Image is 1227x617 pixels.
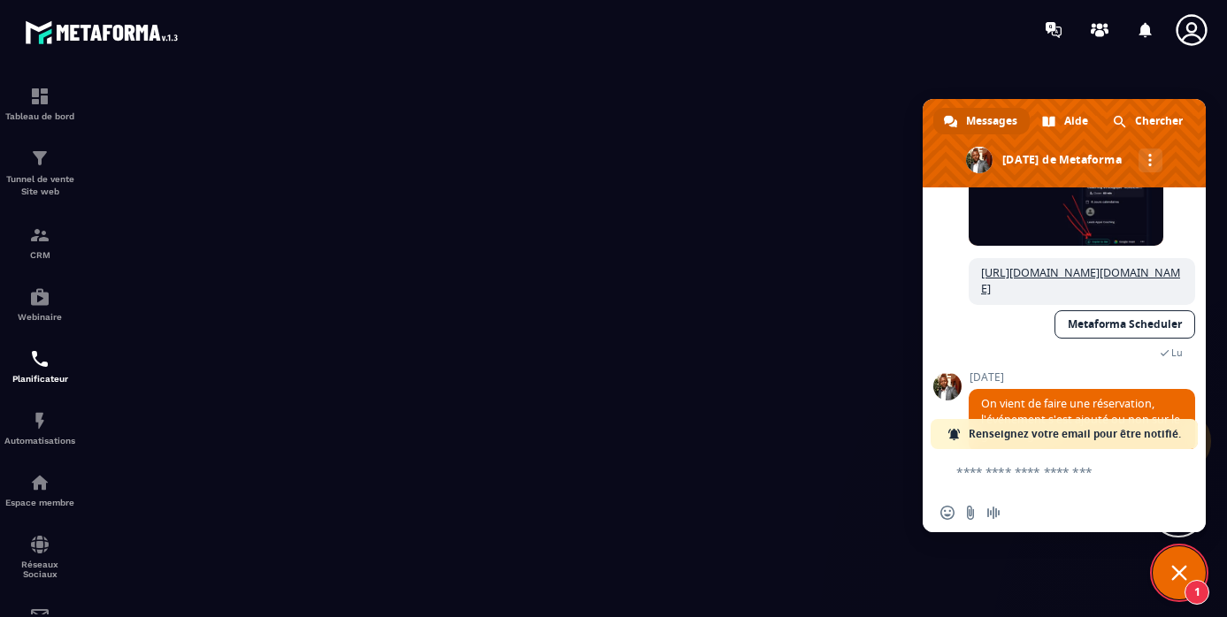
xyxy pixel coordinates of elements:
a: formationformationTableau de bord [4,72,75,134]
img: logo [25,16,184,49]
a: formationformationTunnel de vente Site web [4,134,75,211]
a: formationformationCRM [4,211,75,273]
div: Messages [933,108,1030,134]
img: formation [29,86,50,107]
p: Tableau de bord [4,111,75,121]
span: Message audio [986,506,1001,520]
img: automations [29,286,50,308]
span: Renseignez votre email pour être notifié. [969,419,1181,449]
a: social-networksocial-networkRéseaux Sociaux [4,521,75,592]
span: Aide [1064,108,1088,134]
p: Tunnel de vente Site web [4,173,75,198]
p: CRM [4,250,75,260]
img: scheduler [29,348,50,369]
p: Webinaire [4,312,75,322]
div: Autres canaux [1139,149,1162,172]
a: schedulerschedulerPlanificateur [4,335,75,397]
div: Fermer le chat [1153,546,1206,599]
p: Planificateur [4,374,75,384]
img: automations [29,410,50,431]
img: automations [29,472,50,493]
span: On vient de faire une réservation, l'événement s'est ajouté ou non sur le google agenda ? [981,396,1180,443]
a: Metaforma Scheduler [1054,310,1195,339]
div: Chercher [1102,108,1195,134]
span: Chercher [1135,108,1183,134]
a: automationsautomationsWebinaire [4,273,75,335]
div: Aide [1031,108,1100,134]
span: Envoyer un fichier [963,506,978,520]
img: formation [29,225,50,246]
img: formation [29,148,50,169]
a: automationsautomationsEspace membre [4,459,75,521]
a: [URL][DOMAIN_NAME][DOMAIN_NAME] [981,265,1180,296]
p: Espace membre [4,498,75,507]
img: social-network [29,534,50,555]
p: Réseaux Sociaux [4,560,75,579]
span: Insérer un emoji [940,506,955,520]
span: Lu [1171,347,1183,359]
textarea: Entrez votre message... [956,464,1149,480]
span: 1 [1185,580,1209,605]
span: [DATE] [969,371,1195,384]
p: Automatisations [4,436,75,446]
a: automationsautomationsAutomatisations [4,397,75,459]
span: Messages [966,108,1017,134]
